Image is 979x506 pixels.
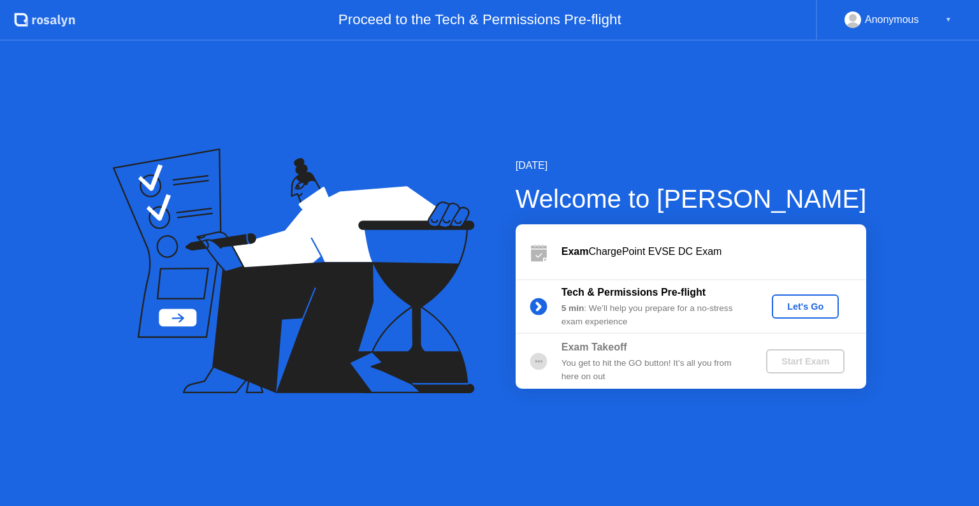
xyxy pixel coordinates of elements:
div: Start Exam [771,356,839,366]
b: Tech & Permissions Pre-flight [562,287,706,298]
div: Anonymous [865,11,919,28]
div: ChargePoint EVSE DC Exam [562,244,866,259]
div: You get to hit the GO button! It’s all you from here on out [562,357,745,383]
div: ▼ [945,11,952,28]
div: Let's Go [777,301,834,312]
div: [DATE] [516,158,867,173]
button: Start Exam [766,349,845,373]
div: : We’ll help you prepare for a no-stress exam experience [562,302,745,328]
b: Exam [562,246,589,257]
button: Let's Go [772,294,839,319]
div: Welcome to [PERSON_NAME] [516,180,867,218]
b: Exam Takeoff [562,342,627,352]
b: 5 min [562,303,584,313]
